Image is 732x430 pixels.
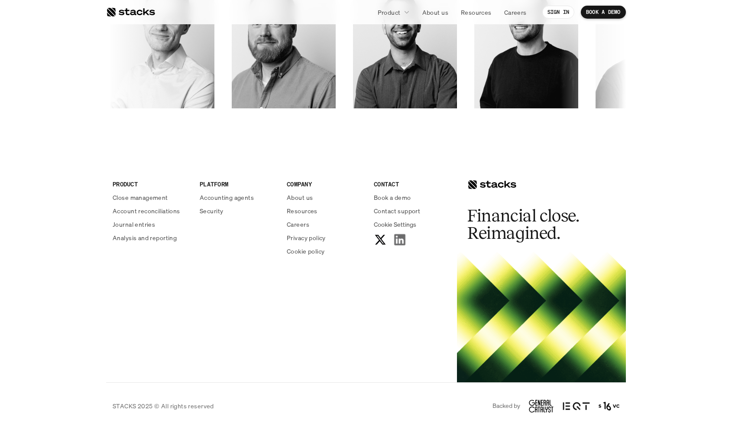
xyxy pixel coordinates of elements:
p: BOOK A DEMO [586,9,621,15]
span: Cookie Settings [374,220,416,229]
p: Close management [113,193,168,202]
a: Resources [456,4,497,20]
a: About us [287,193,363,202]
a: Privacy policy [287,233,363,242]
a: Journal entries [113,220,189,229]
a: Security [200,206,276,215]
a: Careers [287,220,363,229]
p: Resources [461,8,492,17]
p: STACKS 2025 © All rights reserved [113,401,214,410]
p: Accounting agents [200,193,254,202]
p: Cookie policy [287,247,324,256]
a: Accounting agents [200,193,276,202]
a: Account reconciliations [113,206,189,215]
a: SIGN IN [542,6,575,19]
p: Contact support [374,206,420,215]
p: Careers [504,8,527,17]
a: Analysis and reporting [113,233,189,242]
p: Backed by [492,402,520,410]
p: Resources [287,206,317,215]
p: Account reconciliations [113,206,180,215]
p: PRODUCT [113,179,189,189]
p: Journal entries [113,220,155,229]
p: Book a demo [374,193,411,202]
p: About us [287,193,313,202]
a: About us [417,4,453,20]
a: Cookie policy [287,247,363,256]
p: PLATFORM [200,179,276,189]
p: Product [378,8,401,17]
a: Careers [499,4,532,20]
a: BOOK A DEMO [581,6,626,19]
a: Close management [113,193,189,202]
p: Careers [287,220,309,229]
p: Analysis and reporting [113,233,177,242]
button: Cookie Trigger [374,220,416,229]
a: Resources [287,206,363,215]
p: SIGN IN [547,9,570,15]
p: About us [422,8,448,17]
p: Security [200,206,223,215]
p: COMPANY [287,179,363,189]
p: Privacy policy [287,233,326,242]
h2: Financial close. Reimagined. [467,207,597,242]
a: Contact support [374,206,450,215]
p: CONTACT [374,179,450,189]
a: Book a demo [374,193,450,202]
